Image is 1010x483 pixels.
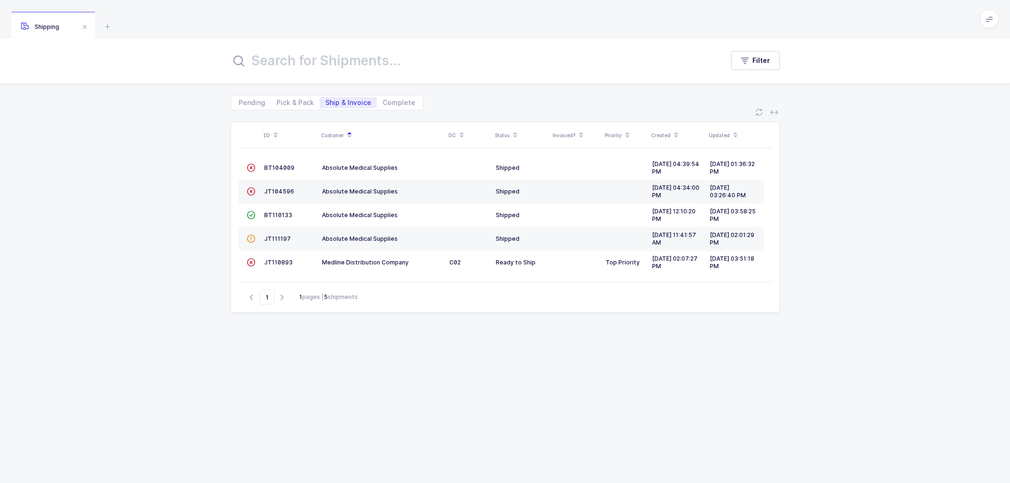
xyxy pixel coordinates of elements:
div: Invoiced? [553,127,599,143]
span: Absolute Medical Supplies [322,235,398,242]
div: Updated [709,127,761,143]
input: Search for Shipments... [231,49,712,72]
span: [DATE] 02:01:29 PM [710,231,754,246]
span: JT111197 [264,235,291,242]
span:  [247,211,255,219]
span: Filter [752,56,770,65]
div: Created [651,127,703,143]
span: [DATE] 03:58:25 PM [710,208,756,222]
span: Complete [383,99,415,106]
span: C02 [449,259,461,266]
span: JT104596 [264,188,294,195]
span: [DATE] 03:26:40 PM [710,184,746,199]
span: BT104009 [264,164,295,171]
span: Pick & Pack [277,99,314,106]
span: BT110133 [264,211,292,219]
span: Go to [259,290,275,305]
span: [DATE] 02:07:27 PM [652,255,697,270]
span: Ship & Invoice [325,99,371,106]
div: Status [495,127,547,143]
span: Absolute Medical Supplies [322,211,398,219]
span: Shipped [496,235,519,242]
span: Pending [239,99,265,106]
div: DC [448,127,489,143]
b: 5 [324,293,328,300]
span: Absolute Medical Supplies [322,164,398,171]
div: Customer [321,127,443,143]
span: Shipped [496,211,519,219]
span: [DATE] 04:39:54 PM [652,160,699,175]
span: [DATE] 12:10:20 PM [652,208,696,222]
div: ID [263,127,315,143]
span: [DATE] 01:36:32 PM [710,160,755,175]
span: Shipped [496,188,519,195]
button: Filter [731,51,780,70]
span: Absolute Medical Supplies [322,188,398,195]
div: pages | shipments [299,293,358,301]
div: Priority [605,127,645,143]
span:  [247,235,255,242]
span: JT110893 [264,259,293,266]
span:  [247,259,255,266]
span: Ready to Ship [496,259,536,266]
span: Medline Distribution Company [322,259,409,266]
span:  [247,164,255,171]
span: [DATE] 11:41:57 AM [652,231,696,246]
span: Top Priority [606,259,640,266]
span: Shipped [496,164,519,171]
b: 1 [299,293,302,300]
span:  [247,188,255,195]
span: Shipping [21,23,59,30]
span: [DATE] 03:51:18 PM [710,255,754,270]
span: [DATE] 04:34:00 PM [652,184,699,199]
